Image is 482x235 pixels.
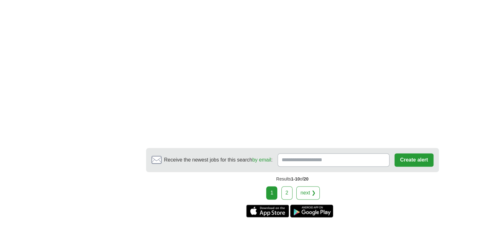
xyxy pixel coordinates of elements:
[296,186,320,200] a: next ❯
[146,172,439,186] div: Results of
[290,205,333,217] a: Get the Android app
[395,153,433,167] button: Create alert
[304,176,309,181] span: 20
[246,205,289,217] a: Get the iPhone app
[281,186,292,200] a: 2
[291,176,300,181] span: 1-10
[266,186,277,200] div: 1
